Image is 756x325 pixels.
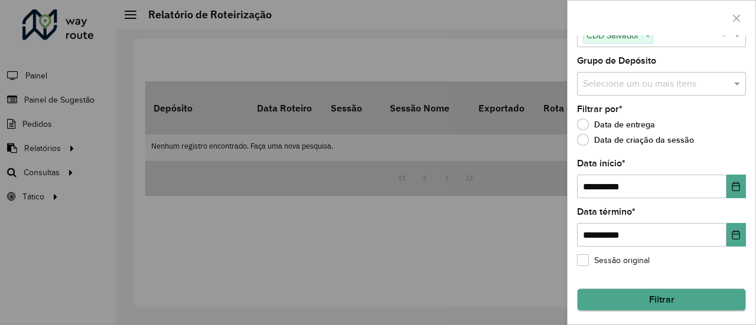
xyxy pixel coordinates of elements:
label: Data de criação da sessão [577,134,694,146]
span: × [642,29,653,43]
label: Data de entrega [577,119,655,130]
button: Choose Date [726,223,746,247]
label: Data término [577,205,636,219]
span: Clear all [721,28,731,42]
label: Data início [577,156,625,170]
button: Filtrar [577,288,746,311]
label: Grupo de Depósito [577,54,656,68]
label: Sessão original [577,254,650,267]
span: CDD Salvador [584,28,642,42]
label: Filtrar por [577,102,623,116]
button: Choose Date [726,175,746,198]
